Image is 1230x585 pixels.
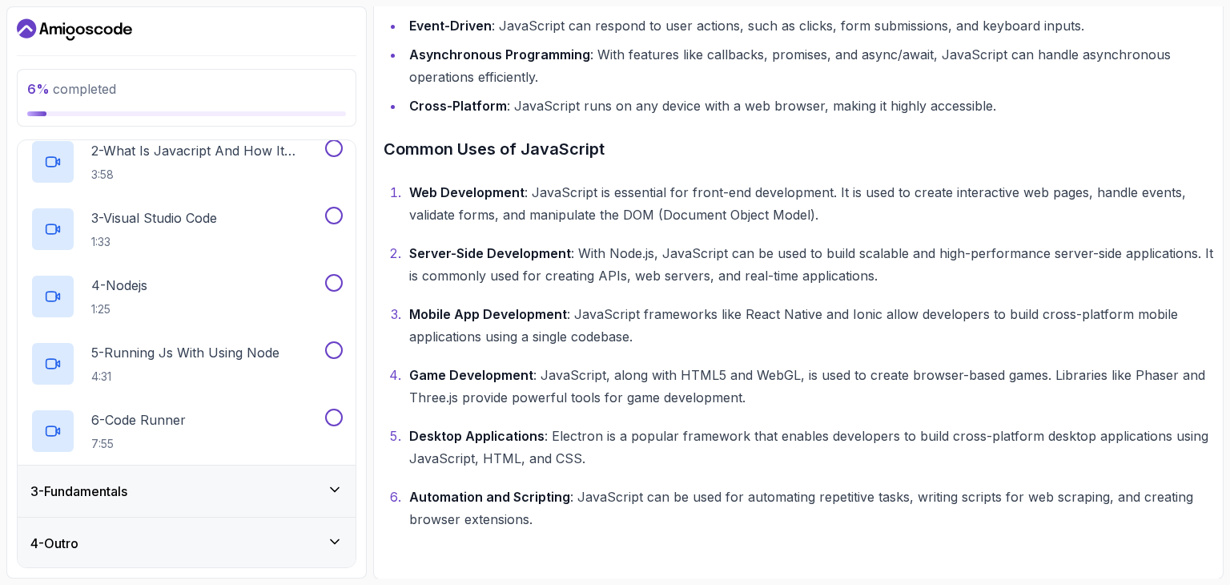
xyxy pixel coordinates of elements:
p: 4 - Nodejs [91,276,147,295]
button: 3-Visual Studio Code1:33 [30,207,343,252]
h3: 3 - Fundamentals [30,482,127,501]
p: : Electron is a popular framework that enables developers to build cross-platform desktop applica... [409,425,1213,470]
strong: Server-Side Development [409,245,571,261]
p: : JavaScript frameworks like React Native and Ionic allow developers to build cross-platform mobi... [409,303,1213,348]
span: completed [27,81,116,97]
h3: Common Uses of JavaScript [384,136,1213,162]
p: 7:55 [91,436,186,452]
strong: Web Development [409,184,525,200]
strong: Game Development [409,367,533,383]
li: : JavaScript can respond to user actions, such as clicks, form submissions, and keyboard inputs. [404,14,1213,37]
p: 1:33 [91,234,217,250]
p: 1:25 [91,301,147,317]
p: 3:58 [91,167,322,183]
p: 3 - Visual Studio Code [91,208,217,228]
strong: Desktop Applications [409,428,545,444]
strong: Automation and Scripting [409,489,570,505]
a: Dashboard [17,17,132,42]
strong: Mobile App Development [409,306,567,322]
button: 2-What Is Javacript And How It Works3:58 [30,139,343,184]
strong: Cross-Platform [409,98,507,114]
strong: Event-Driven [409,18,492,34]
p: 2 - What Is Javacript And How It Works [91,141,322,160]
p: : JavaScript is essential for front-end development. It is used to create interactive web pages, ... [409,181,1213,226]
span: 6 % [27,81,50,97]
button: 4-Outro [18,518,356,569]
h3: 4 - Outro [30,534,78,553]
p: 5 - Running Js With Using Node [91,343,279,362]
button: 6-Code Runner7:55 [30,409,343,454]
button: 5-Running Js With Using Node4:31 [30,341,343,386]
p: : JavaScript can be used for automating repetitive tasks, writing scripts for web scraping, and c... [409,486,1213,531]
p: 4:31 [91,369,279,385]
p: 6 - Code Runner [91,410,186,430]
strong: Asynchronous Programming [409,46,590,63]
button: 4-Nodejs1:25 [30,274,343,319]
p: : With Node.js, JavaScript can be used to build scalable and high-performance server-side applica... [409,242,1213,287]
p: : JavaScript, along with HTML5 and WebGL, is used to create browser-based games. Libraries like P... [409,364,1213,409]
button: 3-Fundamentals [18,466,356,517]
li: : With features like callbacks, promises, and async/await, JavaScript can handle asynchronous ope... [404,43,1213,88]
li: : JavaScript runs on any device with a web browser, making it highly accessible. [404,95,1213,117]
